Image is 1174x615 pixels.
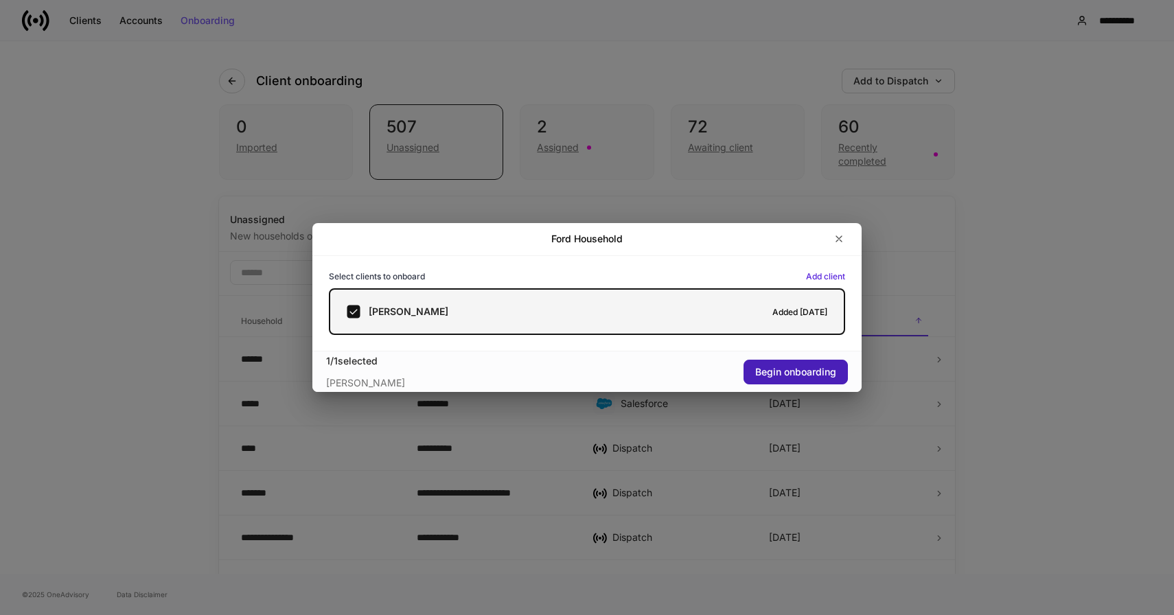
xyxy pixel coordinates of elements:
[744,360,848,384] button: Begin onboarding
[329,288,845,335] label: [PERSON_NAME]Added [DATE]
[326,354,587,368] div: 1 / 1 selected
[755,367,836,377] div: Begin onboarding
[329,270,425,283] h6: Select clients to onboard
[772,305,827,318] h6: Added [DATE]
[806,272,845,281] button: Add client
[369,305,448,318] h5: [PERSON_NAME]
[326,368,587,390] div: [PERSON_NAME]
[551,232,623,246] h2: Ford Household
